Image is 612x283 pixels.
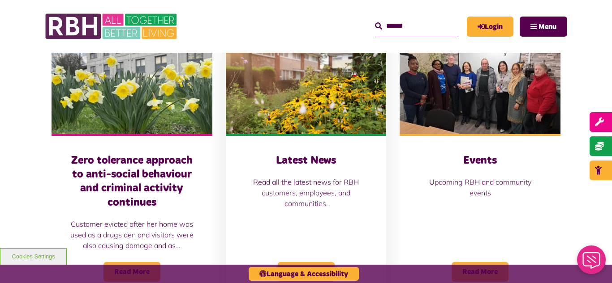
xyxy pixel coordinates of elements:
[400,34,560,134] img: Group photo of customers and colleagues at Spotland Community Centre
[249,267,359,281] button: Language & Accessibility
[452,262,509,282] span: Read More
[418,154,543,168] h3: Events
[226,34,387,134] img: SAZ MEDIA RBH HOUSING4
[539,23,556,30] span: Menu
[418,177,543,198] p: Upcoming RBH and community events
[45,9,179,44] img: RBH
[375,17,458,36] input: Search
[52,34,212,134] img: Freehold
[467,17,513,37] a: MyRBH
[520,17,567,37] button: Navigation
[572,243,612,283] iframe: Netcall Web Assistant for live chat
[69,154,194,210] h3: Zero tolerance approach to anti-social behaviour and criminal activity continues
[244,177,369,209] p: Read all the latest news for RBH customers, employees, and communities.
[278,262,335,282] span: Read More
[69,219,194,251] p: Customer evicted after her home was used as a drugs den and visitors were also causing damage and...
[103,262,160,282] span: Read More
[244,154,369,168] h3: Latest News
